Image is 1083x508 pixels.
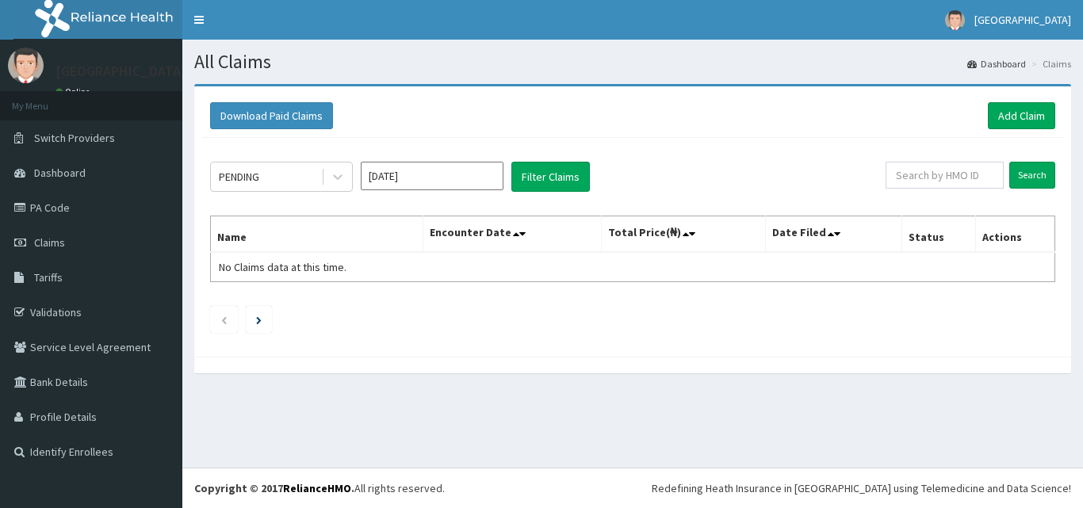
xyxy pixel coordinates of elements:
[967,57,1026,71] a: Dashboard
[8,48,44,83] img: User Image
[975,216,1054,253] th: Actions
[601,216,766,253] th: Total Price(₦)
[220,312,228,327] a: Previous page
[34,166,86,180] span: Dashboard
[652,480,1071,496] div: Redefining Heath Insurance in [GEOGRAPHIC_DATA] using Telemedicine and Data Science!
[219,169,259,185] div: PENDING
[766,216,902,253] th: Date Filed
[988,102,1055,129] a: Add Claim
[1009,162,1055,189] input: Search
[361,162,503,190] input: Select Month and Year
[256,312,262,327] a: Next page
[211,216,423,253] th: Name
[55,86,94,97] a: Online
[283,481,351,495] a: RelianceHMO
[974,13,1071,27] span: [GEOGRAPHIC_DATA]
[194,52,1071,72] h1: All Claims
[511,162,590,192] button: Filter Claims
[34,235,65,250] span: Claims
[945,10,965,30] img: User Image
[210,102,333,129] button: Download Paid Claims
[34,270,63,285] span: Tariffs
[902,216,976,253] th: Status
[886,162,1004,189] input: Search by HMO ID
[1028,57,1071,71] li: Claims
[219,260,346,274] span: No Claims data at this time.
[194,481,354,495] strong: Copyright © 2017 .
[55,64,186,78] p: [GEOGRAPHIC_DATA]
[182,468,1083,508] footer: All rights reserved.
[423,216,601,253] th: Encounter Date
[34,131,115,145] span: Switch Providers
